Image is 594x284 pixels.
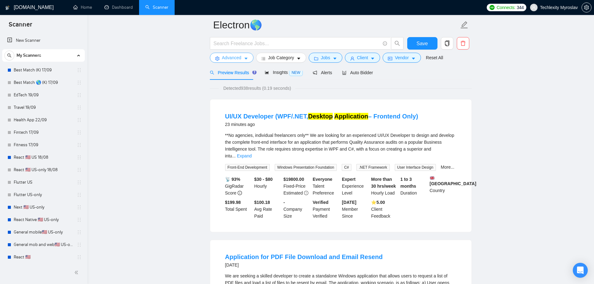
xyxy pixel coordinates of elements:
[77,105,82,110] span: holder
[400,177,416,189] b: 1 to 3 months
[104,5,133,10] a: dashboardDashboard
[4,51,14,60] button: search
[391,41,403,46] span: search
[383,53,421,63] button: idcardVendorcaret-down
[411,56,416,61] span: caret-down
[313,70,332,75] span: Alerts
[210,70,214,75] span: search
[210,70,255,75] span: Preview Results
[371,200,385,205] b: ⭐️ 5.00
[407,37,437,50] button: Save
[582,2,592,12] button: setting
[225,164,270,171] span: Front-End Development
[342,70,346,75] span: robot
[73,5,92,10] a: homeHome
[399,176,428,196] div: Duration
[313,177,332,182] b: Everyone
[282,176,311,196] div: Fixed-Price
[532,5,536,10] span: user
[261,56,266,61] span: bars
[14,201,73,214] a: Next 🇺🇸 US-only
[313,200,329,205] b: Verified
[383,41,387,46] span: info-circle
[282,199,311,219] div: Company Size
[289,69,303,76] span: NEW
[334,113,368,120] mark: Application
[145,5,168,10] a: searchScanner
[77,217,82,222] span: holder
[77,167,82,172] span: holder
[244,56,248,61] span: caret-down
[210,53,254,63] button: settingAdvancedcaret-down
[14,101,73,114] a: Travel 19/09
[311,176,341,196] div: Talent Preference
[417,40,428,47] span: Save
[225,132,456,159] div: **No agencies, individual freelancers only** We are looking for an experienced UI/UX Developer to...
[370,176,399,196] div: Hourly Load
[4,20,37,33] span: Scanner
[441,41,453,46] span: copy
[225,133,454,158] span: **No agencies, individual freelancers only** We are looking for an experienced UI/UX Developer to...
[297,56,301,61] span: caret-down
[14,151,73,164] a: React 🇺🇸 US 18/08
[77,155,82,160] span: holder
[313,70,317,75] span: notification
[77,205,82,210] span: holder
[14,114,73,126] a: Health App 22/09
[341,199,370,219] div: Member Since
[309,53,342,63] button: folderJobscaret-down
[314,56,318,61] span: folder
[342,177,356,182] b: Expert
[213,17,459,33] input: Scanner name...
[341,176,370,196] div: Experience Level
[224,176,253,196] div: GigRadar Score
[573,263,588,278] div: Open Intercom Messenger
[224,199,253,219] div: Total Spent
[77,68,82,73] span: holder
[457,41,469,46] span: delete
[14,64,73,76] a: Best Match (K) 17/09
[14,139,73,151] a: Fitness 17/09
[371,177,396,189] b: More than 30 hrs/week
[14,238,73,251] a: General mob and web🇺🇸 US-only - to be done
[14,126,73,139] a: Fintech 17/09
[350,56,355,61] span: user
[222,54,241,61] span: Advanced
[356,164,389,171] span: .NET Framework
[225,177,240,182] b: 📡 93%
[225,261,383,269] div: [DATE]
[428,176,458,196] div: Country
[582,5,591,10] span: setting
[321,54,330,61] span: Jobs
[77,80,82,85] span: holder
[238,191,242,195] span: info-circle
[5,53,14,58] span: search
[441,165,455,170] a: More...
[460,21,468,29] span: edit
[14,89,73,101] a: EdTech 19/09
[388,56,392,61] span: idcard
[14,189,73,201] a: Flutter US-only
[77,255,82,260] span: holder
[308,113,333,120] mark: Desktop
[77,180,82,185] span: holder
[77,230,82,235] span: holder
[342,200,356,205] b: [DATE]
[395,54,408,61] span: Vendor
[225,200,241,205] b: $ 199.98
[14,214,73,226] a: React Native 🇺🇸 US-only
[77,192,82,197] span: holder
[333,56,337,61] span: caret-down
[311,199,341,219] div: Payment Verified
[430,176,434,180] img: 🇬🇧
[253,176,282,196] div: Hourly
[441,37,453,50] button: copy
[391,37,403,50] button: search
[457,37,469,50] button: delete
[430,176,476,186] b: [GEOGRAPHIC_DATA]
[497,4,515,11] span: Connects:
[395,164,436,171] span: User Interface Design
[14,76,73,89] a: Best Match 🌎 (K) 17/09
[254,177,273,182] b: $30 - $80
[283,177,304,182] b: $ 19800.00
